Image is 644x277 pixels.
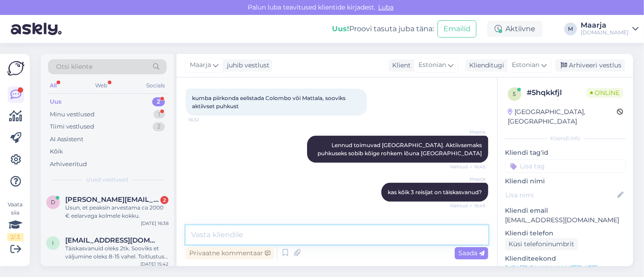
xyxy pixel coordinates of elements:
div: Maarja [581,22,629,29]
div: Minu vestlused [50,110,95,119]
p: Kliendi nimi [505,177,626,186]
div: Socials [144,80,167,91]
p: Kliendi email [505,206,626,215]
span: Nähtud ✓ 16:45 [450,163,485,170]
div: Usun, et peaksin arvestama ca 2000 € eelarvega kolmele kokku. [65,204,168,220]
div: AI Assistent [50,135,83,144]
span: 5 [513,91,516,97]
span: d [51,199,55,205]
span: Online [586,88,623,98]
div: 2 [152,97,165,106]
div: Kliendi info [505,134,626,143]
span: Nähtud ✓ 16:45 [450,202,485,209]
a: Maarja[DOMAIN_NAME] [581,22,639,36]
div: 2 [153,122,165,131]
b: Uus! [332,24,349,33]
div: M [564,23,577,35]
span: kas kõik 3 reisijat on täiskasvanud? [388,189,482,196]
div: Täiskasvanuid oleks 2tk. Sooviks et väljumine oleks 8-15 vahel. Toitlustus võib olla hommikusöök,... [65,244,168,261]
div: Vaata siia [7,201,24,241]
div: [GEOGRAPHIC_DATA], [GEOGRAPHIC_DATA] [508,107,617,126]
div: [DATE] 15:42 [140,261,168,267]
div: Kõik [50,147,63,156]
span: Estonian [512,60,539,70]
div: juhib vestlust [223,61,269,70]
span: doris.vellend@gmail.com [65,196,159,204]
span: Uued vestlused [87,176,129,184]
div: [DATE] 16:38 [141,220,168,227]
div: Privaatne kommentaar [186,247,274,259]
p: Klienditeekond [505,254,626,263]
span: 16:32 [188,116,222,123]
span: Maarja [452,176,485,182]
div: Klienditugi [466,61,504,70]
div: Klient [389,61,411,70]
span: Lennud toimuvad [GEOGRAPHIC_DATA]. Aktiivsemaks puhkuseks sobib kõige rohkem lõuna [GEOGRAPHIC_DATA] [317,142,483,157]
span: Maarja [190,60,211,70]
div: Proovi tasuta juba täna: [332,24,434,34]
div: Tiimi vestlused [50,122,94,131]
div: 1 [154,110,165,119]
input: Lisa tag [505,159,626,173]
span: Luba [375,3,396,11]
div: All [48,80,58,91]
p: Kliendi tag'id [505,148,626,158]
a: [URL][DOMAIN_NAME][DATE] [505,264,597,272]
span: i [52,239,54,246]
div: Web [94,80,110,91]
span: Saada [458,249,485,257]
div: Aktiivne [487,21,543,37]
div: Arhiveeri vestlus [555,59,625,72]
span: Otsi kliente [56,62,92,72]
p: Kliendi telefon [505,229,626,238]
span: kumba piirkonda eelistada Colombo või Mattala, sooviks aktiivset puhkust [192,95,347,110]
div: 2 [160,196,168,204]
span: Maarja [452,129,485,135]
div: Arhiveeritud [50,160,87,169]
div: [DOMAIN_NAME] [581,29,629,36]
div: 2 / 3 [7,233,24,241]
span: ilehtme@gmail.com [65,236,159,244]
p: [EMAIL_ADDRESS][DOMAIN_NAME] [505,215,626,225]
span: Estonian [418,60,446,70]
input: Lisa nimi [505,190,615,200]
img: Askly Logo [7,61,24,76]
button: Emailid [437,20,476,38]
div: Küsi telefoninumbrit [505,238,578,250]
div: # 5hqkkfjl [527,87,586,98]
div: Uus [50,97,62,106]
